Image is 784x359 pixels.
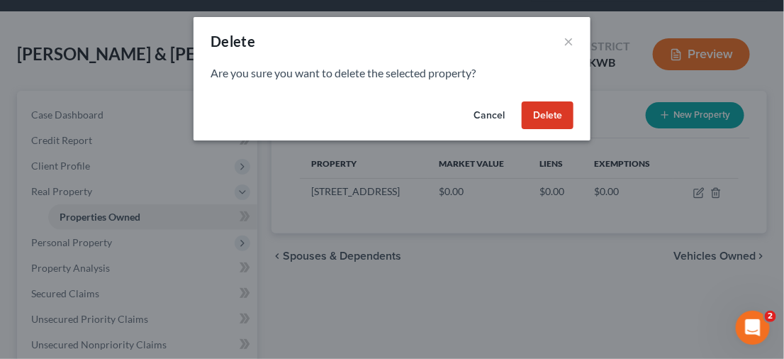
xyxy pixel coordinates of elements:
[736,311,770,345] iframe: Intercom live chat
[211,31,255,51] div: Delete
[522,101,573,130] button: Delete
[564,33,573,50] button: ×
[462,101,516,130] button: Cancel
[211,65,573,82] p: Are you sure you want to delete the selected property?
[765,311,776,322] span: 2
